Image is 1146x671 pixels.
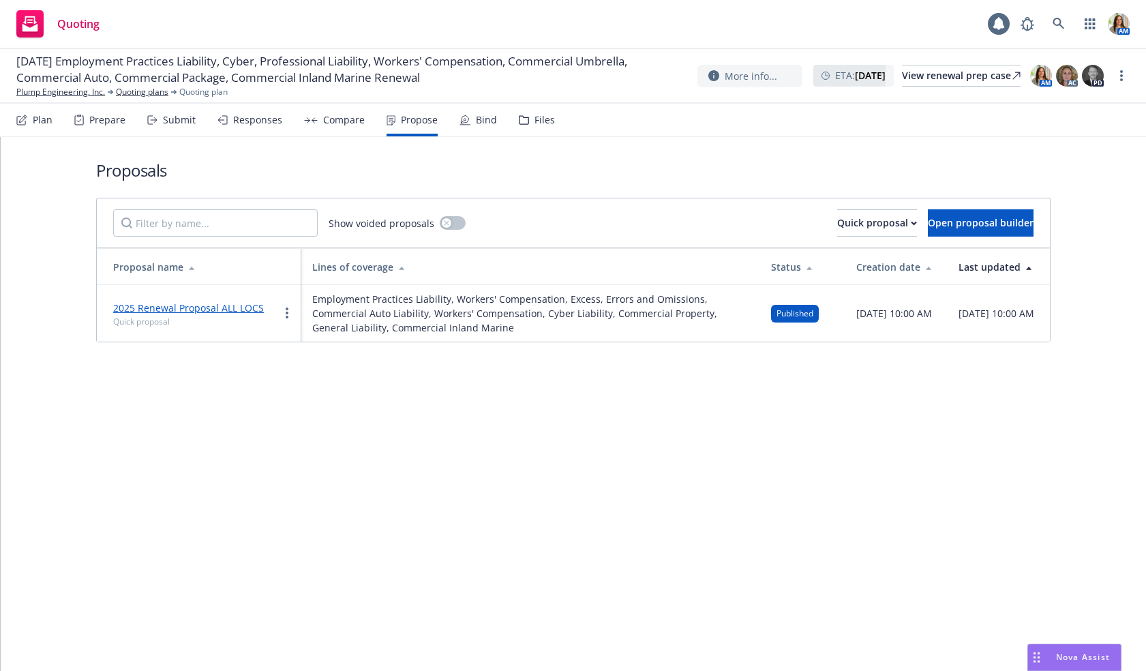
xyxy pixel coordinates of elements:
[312,292,749,335] span: Employment Practices Liability, Workers' Compensation, Excess, Errors and Omissions, Commercial A...
[856,260,937,274] div: Creation date
[179,86,228,98] span: Quoting plan
[771,260,834,274] div: Status
[1027,644,1121,671] button: Nova Assist
[776,308,813,320] span: Published
[116,86,168,98] a: Quoting plans
[33,115,52,125] div: Plan
[1030,65,1052,87] img: photo
[1076,10,1104,38] a: Switch app
[1056,65,1078,87] img: photo
[96,159,1051,181] h1: Proposals
[725,69,777,83] span: More info...
[476,115,497,125] div: Bind
[1028,644,1045,670] div: Drag to move
[902,65,1021,87] a: View renewal prep case
[835,68,886,83] span: ETA :
[1113,68,1130,84] a: more
[16,86,105,98] a: Plump Engineering, Inc.
[16,53,687,86] span: [DATE] Employment Practices Liability, Cyber, Professional Liability, Workers' Compensation, Comm...
[57,18,100,29] span: Quoting
[1056,651,1110,663] span: Nova Assist
[323,115,365,125] div: Compare
[11,5,105,43] a: Quoting
[855,69,886,82] strong: [DATE]
[279,305,295,321] a: more
[856,306,932,320] span: [DATE] 10:00 AM
[902,65,1021,86] div: View renewal prep case
[1082,65,1104,87] img: photo
[928,216,1034,229] span: Open proposal builder
[1108,13,1130,35] img: photo
[163,115,196,125] div: Submit
[329,216,434,230] span: Show voided proposals
[1014,10,1041,38] a: Report a Bug
[401,115,438,125] div: Propose
[89,115,125,125] div: Prepare
[113,260,290,274] div: Proposal name
[837,209,917,237] button: Quick proposal
[697,65,802,87] button: More info...
[534,115,555,125] div: Files
[233,115,282,125] div: Responses
[837,210,917,236] div: Quick proposal
[1045,10,1072,38] a: Search
[113,209,318,237] input: Filter by name...
[113,301,264,314] a: 2025 Renewal Proposal ALL LOCS
[928,209,1034,237] button: Open proposal builder
[959,306,1034,320] span: [DATE] 10:00 AM
[312,260,749,274] div: Lines of coverage
[959,260,1039,274] div: Last updated
[113,316,264,327] div: Quick proposal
